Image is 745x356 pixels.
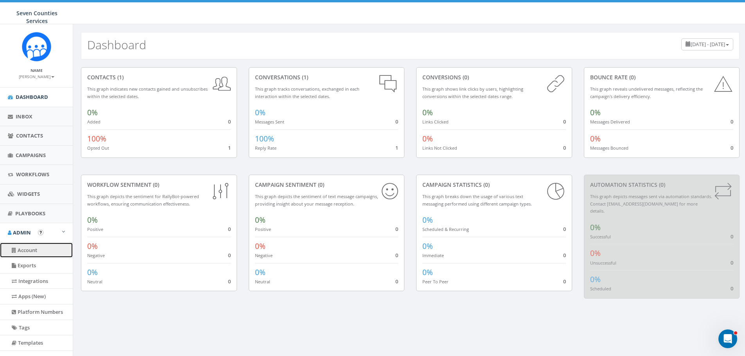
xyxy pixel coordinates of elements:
span: Admin [13,229,31,236]
div: Workflow Sentiment [87,181,231,189]
small: Unsuccessful [590,260,616,266]
small: Messages Sent [255,119,284,125]
small: This graph depicts the sentiment of text message campaigns, providing insight about your message ... [255,193,378,207]
small: This graph depicts the sentiment for RallyBot-powered workflows, ensuring communication effective... [87,193,199,207]
span: Inbox [16,113,32,120]
span: Campaigns [16,152,46,159]
div: conversions [422,73,566,81]
span: 0% [87,241,98,251]
span: (1) [116,73,124,81]
small: Peer To Peer [422,279,449,284]
span: 0 [395,118,398,125]
small: This graph reveals undelivered messages, reflecting the campaign's delivery efficiency. [590,86,703,99]
span: 0% [255,215,266,225]
span: (0) [657,181,665,188]
span: 0 [228,118,231,125]
span: 100% [87,134,106,144]
span: 0 [563,225,566,233]
small: This graph depicts messages sent via automation standards. Contact [EMAIL_ADDRESS][DOMAIN_NAME] f... [590,193,712,214]
span: Seven Counties Services [16,9,57,25]
span: 0% [422,267,433,277]
span: 0 [228,252,231,259]
small: Messages Delivered [590,119,630,125]
span: 0% [422,241,433,251]
small: Positive [255,226,271,232]
span: 0 [731,233,733,240]
iframe: Intercom live chat [718,329,737,348]
span: (1) [300,73,308,81]
span: 0 [731,285,733,292]
span: 0 [563,278,566,285]
small: Name [31,68,43,73]
small: Scheduled [590,286,611,292]
div: Campaign Statistics [422,181,566,189]
div: conversations [255,73,399,81]
span: 0 [395,252,398,259]
span: 0% [255,107,266,118]
span: 1 [228,144,231,151]
span: Contacts [16,132,43,139]
span: 0% [590,107,601,118]
span: 0 [731,259,733,266]
small: Neutral [87,279,102,284]
span: (0) [461,73,469,81]
span: 0 [731,118,733,125]
small: Successful [590,234,611,240]
small: Added [87,119,101,125]
span: 0% [590,274,601,284]
span: 0% [590,134,601,144]
h2: Dashboard [87,38,146,51]
span: 0% [255,241,266,251]
span: Dashboard [16,93,48,100]
img: Rally_Corp_Icon.png [22,32,51,61]
span: (0) [628,73,635,81]
span: 0 [395,225,398,233]
span: 0% [87,215,98,225]
small: Scheduled & Recurring [422,226,469,232]
small: Links Clicked [422,119,449,125]
span: 100% [255,134,274,144]
small: This graph tracks conversations, exchanged in each interaction within the selected dates. [255,86,359,99]
a: [PERSON_NAME] [19,73,54,80]
small: Negative [87,252,105,258]
small: Messages Bounced [590,145,628,151]
span: Widgets [17,190,40,197]
span: 0 [395,278,398,285]
span: 0 [563,252,566,259]
button: Open In-App Guide [38,230,43,235]
div: Bounce Rate [590,73,734,81]
span: Playbooks [15,210,45,217]
small: Positive [87,226,103,232]
span: 0 [228,278,231,285]
small: Immediate [422,252,444,258]
span: 0% [87,107,98,118]
span: (0) [316,181,324,188]
span: [DATE] - [DATE] [691,41,725,48]
span: 0 [228,225,231,233]
span: 0 [731,144,733,151]
small: This graph indicates new contacts gained and unsubscribes within the selected dates. [87,86,208,99]
span: (0) [151,181,159,188]
span: (0) [482,181,490,188]
span: 0% [422,215,433,225]
span: Workflows [16,171,49,178]
span: 0 [563,118,566,125]
span: 0% [590,222,601,233]
small: Opted Out [87,145,109,151]
span: 0% [422,134,433,144]
small: Neutral [255,279,270,284]
small: Links Not Clicked [422,145,457,151]
span: 0% [590,248,601,258]
small: This graph breaks down the usage of various text messaging performed using different campaign types. [422,193,532,207]
span: 0% [422,107,433,118]
div: Campaign Sentiment [255,181,399,189]
small: Negative [255,252,273,258]
span: 0% [87,267,98,277]
small: This graph shows link clicks by users, highlighting conversions within the selected dates range. [422,86,523,99]
span: 0% [255,267,266,277]
div: contacts [87,73,231,81]
small: Reply Rate [255,145,276,151]
div: Automation Statistics [590,181,734,189]
small: [PERSON_NAME] [19,74,54,79]
span: 1 [395,144,398,151]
